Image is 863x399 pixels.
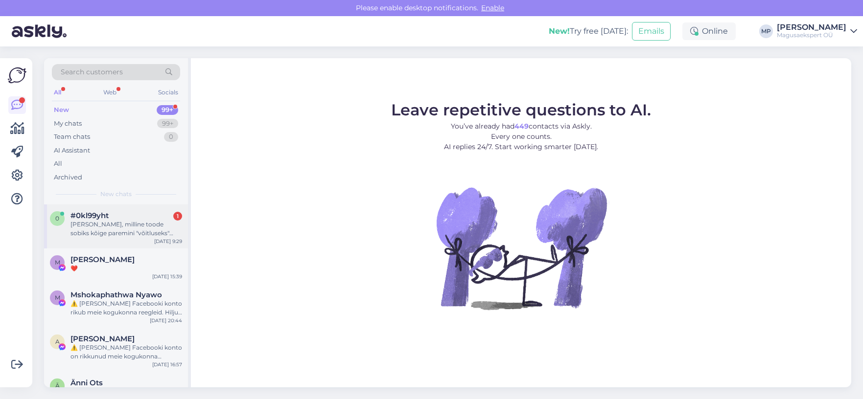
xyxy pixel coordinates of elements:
[157,119,178,129] div: 99+
[55,338,60,345] span: A
[156,86,180,99] div: Socials
[52,86,63,99] div: All
[70,378,103,387] span: Änni Ots
[55,382,60,389] span: Ä
[54,173,82,182] div: Archived
[55,259,60,266] span: M
[478,3,507,12] span: Enable
[8,66,26,85] img: Askly Logo
[549,25,628,37] div: Try free [DATE]:
[70,334,135,343] span: Alex Man
[70,343,182,361] div: ⚠️ [PERSON_NAME] Facebooki konto on rikkunud meie kogukonna standardeid. Meie süsteem on saanud p...
[70,290,162,299] span: Mshokaphathwa Nyawo
[54,119,82,129] div: My chats
[433,160,609,336] img: No Chat active
[70,211,109,220] span: #0kl99yht
[777,23,857,39] a: [PERSON_NAME]Magusaekspert OÜ
[54,132,90,142] div: Team chats
[759,24,773,38] div: MP
[70,255,135,264] span: Merike Paasalu
[100,190,132,199] span: New chats
[152,273,182,280] div: [DATE] 15:39
[54,105,69,115] div: New
[632,22,671,41] button: Emails
[777,23,846,31] div: [PERSON_NAME]
[391,121,651,152] p: You’ve already had contacts via Askly. Every one counts. AI replies 24/7. Start working smarter [...
[54,146,90,155] div: AI Assistant
[54,159,62,169] div: All
[154,238,182,245] div: [DATE] 9:29
[55,294,60,301] span: M
[157,105,178,115] div: 99+
[150,317,182,324] div: [DATE] 20:44
[549,26,570,36] b: New!
[164,132,178,142] div: 0
[70,220,182,238] div: [PERSON_NAME], milline toode sobiks kõige paremini "võitluseks" kortsukestega ülahuulel?
[70,264,182,273] div: ❤️
[173,212,182,221] div: 1
[514,122,529,131] b: 449
[391,100,651,119] span: Leave repetitive questions to AI.
[55,215,59,222] span: 0
[682,22,736,40] div: Online
[777,31,846,39] div: Magusaekspert OÜ
[101,86,118,99] div: Web
[61,67,123,77] span: Search customers
[70,299,182,317] div: ⚠️ [PERSON_NAME] Facebooki konto rikub meie kogukonna reegleid. Hiljuti on meie süsteem saanud ka...
[152,361,182,368] div: [DATE] 16:57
